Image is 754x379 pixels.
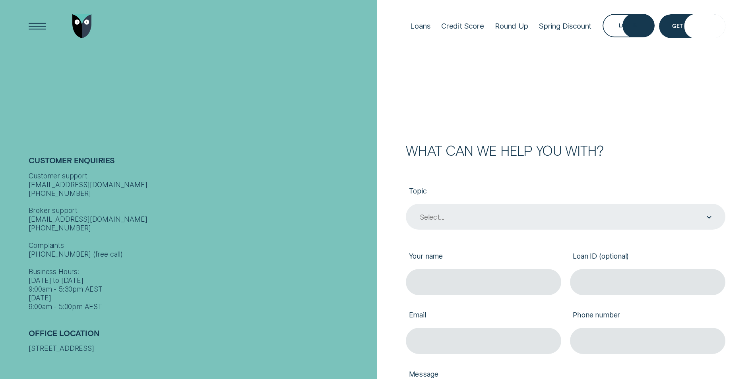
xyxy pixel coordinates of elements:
[29,329,372,344] h2: Office Location
[29,344,372,353] div: [STREET_ADDRESS]
[410,21,430,31] div: Loans
[29,59,372,132] h1: Get In Touch
[406,304,561,328] label: Email
[570,245,725,269] label: Loan ID (optional)
[26,14,49,38] button: Open Menu
[495,21,528,31] div: Round Up
[539,21,591,31] div: Spring Discount
[406,144,725,157] h2: What can we help you with?
[406,245,561,269] label: Your name
[406,180,725,204] label: Topic
[659,14,725,38] a: Get Estimate
[570,304,725,328] label: Phone number
[441,21,484,31] div: Credit Score
[603,14,655,37] button: Log in
[29,172,372,311] div: Customer support [EMAIL_ADDRESS][DOMAIN_NAME] [PHONE_NUMBER] Broker support [EMAIL_ADDRESS][DOMAI...
[29,156,372,171] h2: Customer Enquiries
[72,14,92,38] img: Wisr
[420,213,444,222] div: Select...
